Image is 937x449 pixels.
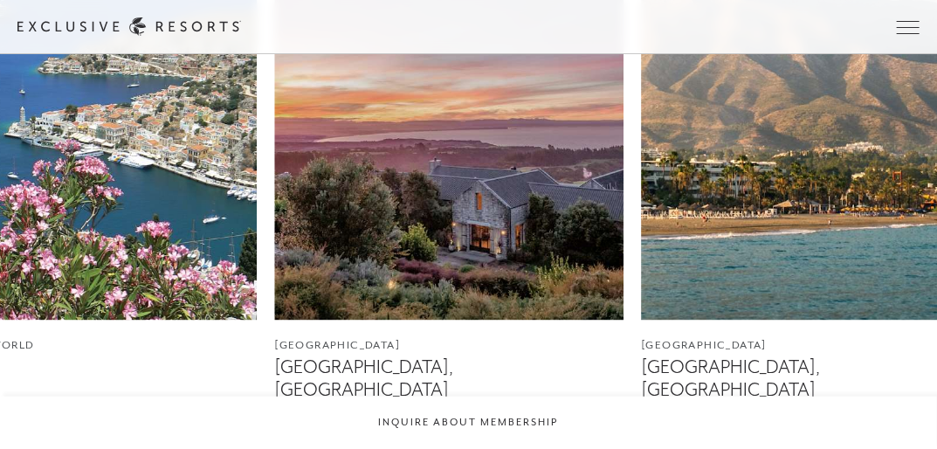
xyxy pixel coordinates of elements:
figcaption: [GEOGRAPHIC_DATA], [GEOGRAPHIC_DATA] [274,357,624,401]
figcaption: [GEOGRAPHIC_DATA] [274,338,624,355]
button: Open navigation [897,21,920,33]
